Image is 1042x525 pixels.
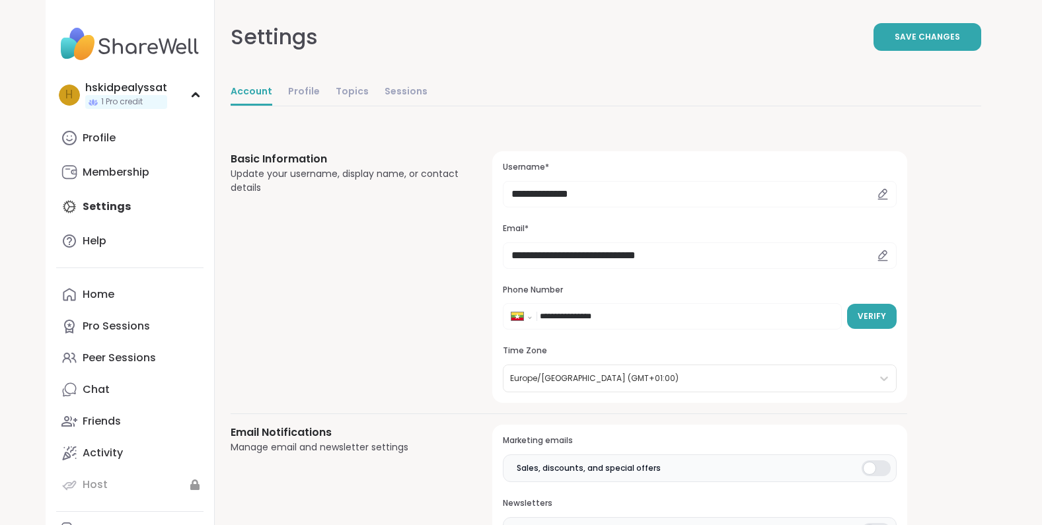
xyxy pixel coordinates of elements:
[231,21,318,53] div: Settings
[85,81,167,95] div: hskidpealyssat
[101,96,143,108] span: 1 Pro credit
[83,446,123,460] div: Activity
[83,477,108,492] div: Host
[503,435,896,446] h3: Marketing emails
[858,310,886,322] span: Verify
[83,319,150,333] div: Pro Sessions
[83,414,121,429] div: Friends
[56,21,204,67] img: ShareWell Nav Logo
[231,79,272,106] a: Account
[56,437,204,469] a: Activity
[895,31,960,43] span: Save Changes
[83,131,116,145] div: Profile
[56,405,204,437] a: Friends
[503,285,896,296] h3: Phone Number
[56,310,204,342] a: Pro Sessions
[56,279,204,310] a: Home
[65,87,73,104] span: h
[336,79,369,106] a: Topics
[56,469,204,501] a: Host
[83,351,156,365] div: Peer Sessions
[288,79,320,106] a: Profile
[83,287,114,302] div: Home
[231,440,461,454] div: Manage email and newsletter settings
[56,225,204,257] a: Help
[83,165,149,180] div: Membership
[56,122,204,154] a: Profile
[56,342,204,374] a: Peer Sessions
[56,374,204,405] a: Chat
[56,157,204,188] a: Membership
[503,223,896,234] h3: Email*
[231,167,461,195] div: Update your username, display name, or contact details
[83,234,106,248] div: Help
[503,498,896,509] h3: Newsletters
[503,162,896,173] h3: Username*
[847,304,897,329] button: Verify
[83,382,110,397] div: Chat
[503,345,896,357] h3: Time Zone
[874,23,981,51] button: Save Changes
[385,79,428,106] a: Sessions
[517,462,661,474] span: Sales, discounts, and special offers
[231,425,461,440] h3: Email Notifications
[231,151,461,167] h3: Basic Information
